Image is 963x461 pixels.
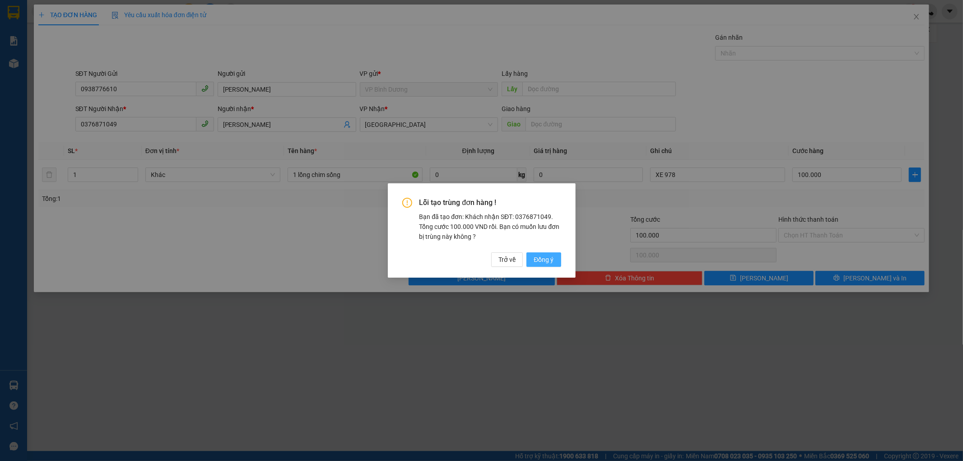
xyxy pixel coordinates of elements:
div: Bạn đã tạo đơn: Khách nhận SĐT: 0376871049. Tổng cước 100.000 VND rồi. Bạn có muốn lưu đơn bị trù... [419,212,561,242]
button: Trở về [491,252,523,267]
span: Lỗi tạo trùng đơn hàng ! [419,198,561,208]
button: Đồng ý [526,252,561,267]
span: Đồng ý [534,255,554,265]
span: exclamation-circle [402,198,412,208]
span: Trở về [498,255,516,265]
